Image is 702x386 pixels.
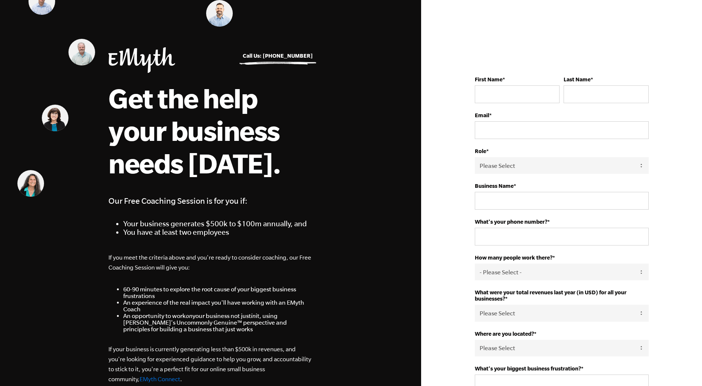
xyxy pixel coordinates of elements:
li: An experience of the real impact you'll have working with an EMyth Coach [123,299,313,312]
p: If your business is currently generating less than $500k in revenues, and you're looking for expe... [108,344,313,384]
strong: What were your total revenues last year (in USD) for all your businesses? [475,289,627,302]
strong: What's your biggest business frustration? [475,365,581,372]
img: Judith Lerner, EMyth Business Coach [17,170,44,197]
li: Your business generates $500k to $100m annually, and [123,219,313,228]
img: Donna Uzelac, EMyth Business Coach [42,105,68,131]
em: in [251,312,256,319]
li: You have at least two employees [123,228,313,236]
a: EMyth Connect [140,376,180,382]
li: An opportunity to work your business not just it, using [PERSON_NAME]'s Uncommonly Genuine™ persp... [123,312,313,332]
iframe: Chat Widget [665,351,702,386]
li: 60-90 minutes to explore the root cause of your biggest business frustrations [123,286,313,299]
a: Call Us: [PHONE_NUMBER] [243,53,313,59]
strong: Where are you located? [475,331,534,337]
strong: What's your phone number? [475,219,547,225]
em: on [186,312,192,319]
strong: First Name [475,76,503,82]
strong: Email [475,112,489,118]
strong: Business Name [475,183,514,189]
strong: Last Name [564,76,591,82]
h4: Our Free Coaching Session is for you if: [108,194,313,207]
h1: Get the help your business needs [DATE]. [108,82,312,179]
img: Mark Krull, EMyth Business Coach [68,39,95,65]
img: EMyth [108,47,175,73]
strong: Role [475,148,486,154]
strong: How many people work there? [475,254,552,261]
p: If you meet the criteria above and you're ready to consider coaching, our Free Coaching Session w... [108,253,313,272]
